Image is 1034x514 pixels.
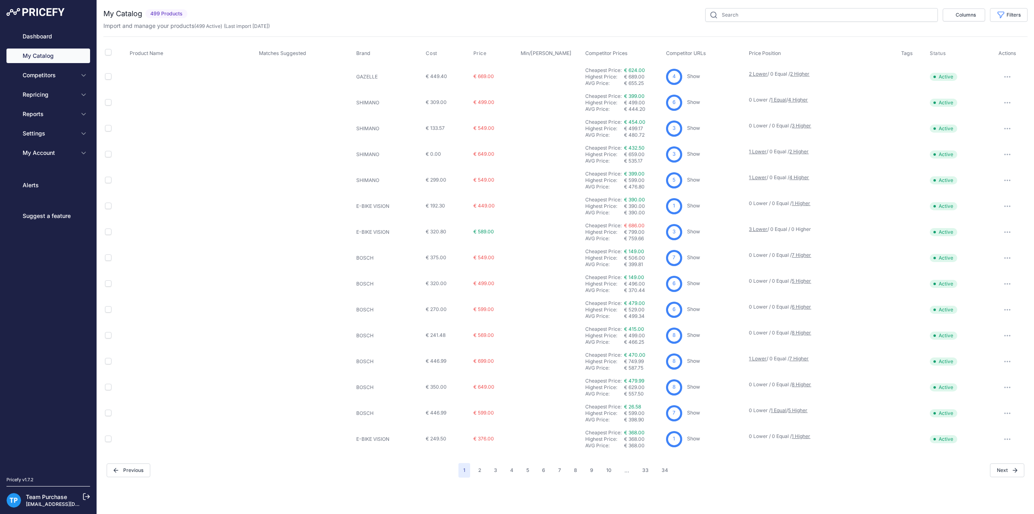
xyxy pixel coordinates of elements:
[930,50,946,57] span: Status
[687,306,700,312] a: Show
[624,67,645,73] a: € 624.00
[585,332,624,339] div: Highest Price:
[624,352,645,358] a: € 470.00
[624,119,645,125] a: € 454.00
[489,463,502,478] button: Go to page 3
[749,304,893,310] p: 0 Lower / 0 Equal /
[6,126,90,141] button: Settings
[107,463,150,477] span: Previous
[259,50,306,56] span: Matches Suggested
[771,97,786,103] a: 1 Equal
[790,71,809,77] a: 2 Higher
[624,80,663,87] div: € 655.25
[624,384,645,390] span: € 629.00
[930,357,957,366] span: Active
[585,125,624,132] div: Highest Price:
[624,326,644,332] a: € 415.00
[585,171,622,177] a: Cheapest Price:
[943,8,985,21] button: Columns
[930,254,957,262] span: Active
[356,332,417,339] p: BOSCH
[6,29,90,467] nav: Sidebar
[585,274,622,280] a: Cheapest Price:
[6,476,34,483] div: Pricefy v1.7.2
[553,463,566,478] button: Go to page 7
[473,125,494,131] span: € 549.00
[426,280,447,286] span: € 320.00
[624,74,645,80] span: € 689.00
[426,332,446,338] span: € 241.48
[23,129,76,137] span: Settings
[6,49,90,63] a: My Catalog
[585,222,622,228] a: Cheapest Price:
[624,151,645,157] span: € 659.00
[749,252,893,258] p: 0 Lower / 0 Equal /
[930,409,957,417] span: Active
[585,197,622,203] a: Cheapest Price:
[585,404,622,410] a: Cheapest Price:
[569,463,582,478] button: Go to page 8
[749,433,893,440] p: 0 Lower / 0 Equal /
[585,235,624,242] div: AVG Price:
[356,358,417,365] p: BOSCH
[792,304,811,310] a: 6 Higher
[687,410,700,416] a: Show
[749,71,767,77] a: 2 Lower
[624,391,663,397] div: € 557.50
[505,463,518,478] button: Go to page 4
[521,50,572,56] span: Min/[PERSON_NAME]
[673,409,675,417] span: 7
[356,307,417,313] p: BOSCH
[356,151,417,158] p: SHIMANO
[749,97,893,103] p: 0 Lower / /
[473,306,494,312] span: € 599.00
[749,407,893,414] p: 0 Lower / /
[705,8,938,22] input: Search
[624,339,663,345] div: € 466.25
[792,200,810,206] a: 1 Higher
[356,410,417,417] p: BOSCH
[585,281,624,287] div: Highest Price:
[673,228,676,236] span: 3
[6,8,65,16] img: Pricefy Logo
[6,107,90,121] button: Reports
[792,278,811,284] a: 5 Higher
[687,151,700,157] a: Show
[687,125,700,131] a: Show
[473,410,494,416] span: € 599.00
[687,177,700,183] a: Show
[687,384,700,390] a: Show
[130,50,163,56] span: Product Name
[687,358,700,364] a: Show
[585,313,624,319] div: AVG Price:
[624,358,644,364] span: € 749.99
[687,332,700,338] a: Show
[585,436,624,442] div: Highest Price:
[930,50,948,57] button: Status
[356,255,417,261] p: BOSCH
[426,306,447,312] span: € 270.00
[473,50,488,57] button: Price
[673,202,675,210] span: 1
[624,235,663,242] div: € 759.66
[473,254,494,260] span: € 549.00
[687,436,700,442] a: Show
[749,200,893,207] p: 0 Lower / 0 Equal /
[673,73,676,80] span: 4
[6,68,90,82] button: Competitors
[624,287,663,294] div: € 370.44
[624,442,663,449] div: € 368.00
[585,145,622,151] a: Cheapest Price:
[789,355,809,362] a: 7 Higher
[624,274,644,280] a: € 149.00
[585,261,624,268] div: AVG Price:
[585,203,624,209] div: Highest Price:
[624,184,663,190] div: € 476.80
[749,50,781,56] span: Price Position
[473,228,494,235] span: € 589.00
[585,326,622,332] a: Cheapest Price:
[426,410,446,416] span: € 446.99
[930,176,957,184] span: Active
[356,74,417,80] p: GAZELLE
[792,433,810,439] a: 1 Higher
